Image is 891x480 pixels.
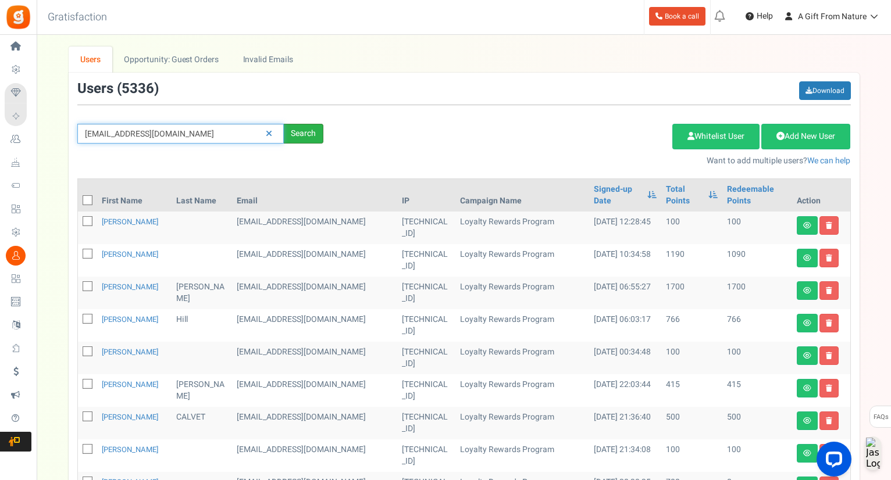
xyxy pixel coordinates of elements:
td: 100 [722,212,792,244]
i: View details [803,352,811,359]
td: Hill [172,309,233,342]
h3: Gratisfaction [35,6,120,29]
td: 415 [722,374,792,407]
td: Loyalty Rewards Program [455,309,589,342]
td: [TECHNICAL_ID] [397,277,455,309]
td: RETAIL [232,277,397,309]
td: [DATE] 00:34:48 [589,342,661,374]
td: [TECHNICAL_ID] [397,407,455,439]
i: Delete user [826,417,832,424]
td: Loyalty Rewards Program [455,439,589,472]
a: We can help [807,155,850,167]
td: [TECHNICAL_ID] [397,439,455,472]
input: Search by email or name [77,124,284,144]
td: 1700 [722,277,792,309]
td: [DATE] 06:03:17 [589,309,661,342]
a: Help [741,7,778,26]
td: [DATE] 21:34:08 [589,439,661,472]
th: Campaign Name [455,179,589,212]
a: [PERSON_NAME] [102,216,158,227]
td: [DATE] 22:03:44 [589,374,661,407]
a: Download [799,81,851,100]
td: [PERSON_NAME] [172,277,233,309]
i: View details [803,222,811,229]
td: 415 [661,374,723,407]
th: Action [792,179,850,212]
th: First Name [97,179,172,212]
td: [TECHNICAL_ID] [397,374,455,407]
td: Loyalty Rewards Program [455,212,589,244]
p: Want to add multiple users? [341,155,851,167]
td: [TECHNICAL_ID] [397,212,455,244]
a: Signed-up Date [594,184,641,207]
td: 766 [661,309,723,342]
i: View details [803,255,811,262]
td: 1190 [661,244,723,277]
a: Users [69,46,113,73]
td: 766 [722,309,792,342]
span: 5336 [122,78,154,99]
a: Redeemable Points [727,184,787,207]
td: [DATE] 21:36:40 [589,407,661,439]
span: A Gift From Nature [798,10,867,23]
td: Loyalty Rewards Program [455,277,589,309]
th: Email [232,179,397,212]
i: View details [803,417,811,424]
i: View details [803,320,811,327]
a: Book a call [649,7,705,26]
a: Whitelist User [672,124,760,149]
a: Total Points [666,184,703,207]
a: [PERSON_NAME] [102,444,158,455]
td: Loyalty Rewards Program [455,407,589,439]
i: Delete user [826,222,832,229]
a: Opportunity: Guest Orders [112,46,230,73]
a: [PERSON_NAME] [102,379,158,390]
a: [PERSON_NAME] [102,314,158,325]
td: 100 [661,342,723,374]
td: RETAIL [232,407,397,439]
td: RETAIL [232,212,397,244]
span: FAQs [873,406,889,428]
td: 500 [722,407,792,439]
td: RETAIL [232,309,397,342]
th: IP [397,179,455,212]
a: Reset [260,124,278,144]
h3: Users ( ) [77,81,159,96]
td: 100 [661,212,723,244]
i: View details [803,287,811,294]
td: 1700 [661,277,723,309]
a: [PERSON_NAME] [102,249,158,260]
i: Delete user [826,352,832,359]
td: [DATE] 06:55:27 [589,277,661,309]
i: Delete user [826,287,832,294]
i: View details [803,450,811,457]
td: Loyalty Rewards Program [455,374,589,407]
td: [DATE] 10:34:58 [589,244,661,277]
td: [PERSON_NAME] [172,374,233,407]
td: [TECHNICAL_ID] [397,342,455,374]
td: [TECHNICAL_ID] [397,244,455,277]
td: 100 [722,342,792,374]
td: RETAIL [232,342,397,374]
div: Search [284,124,323,144]
a: Add New User [761,124,850,149]
td: RETAIL [232,374,397,407]
i: Delete user [826,320,832,327]
td: CALVET [172,407,233,439]
td: [TECHNICAL_ID] [397,309,455,342]
a: [PERSON_NAME] [102,346,158,357]
td: [DATE] 12:28:45 [589,212,661,244]
i: Delete user [826,255,832,262]
td: RETAIL [232,439,397,472]
td: 100 [722,439,792,472]
td: Loyalty Rewards Program [455,244,589,277]
td: RETAIL [232,244,397,277]
i: Delete user [826,385,832,392]
span: Help [754,10,773,22]
td: 100 [661,439,723,472]
td: 500 [661,407,723,439]
i: View details [803,385,811,392]
th: Last Name [172,179,233,212]
img: Gratisfaction [5,4,31,30]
